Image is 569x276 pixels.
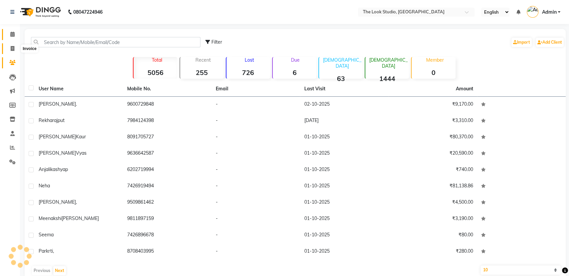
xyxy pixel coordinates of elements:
button: Next [53,266,66,275]
td: 01-10-2025 [300,162,389,178]
img: logo [17,3,63,21]
td: - [212,146,300,162]
td: ₹80.00 [389,227,477,244]
td: ₹9,170.00 [389,97,477,113]
td: 01-10-2025 [300,244,389,260]
td: [DATE] [300,113,389,129]
span: [PERSON_NAME] [39,101,76,107]
span: Vyas [76,150,87,156]
span: [PERSON_NAME] [62,215,99,221]
span: [PERSON_NAME] [39,134,76,140]
strong: 1444 [365,74,409,83]
strong: 0 [412,68,455,77]
td: 02-10-2025 [300,97,389,113]
td: ₹20,590.00 [389,146,477,162]
th: Mobile No. [123,81,212,97]
td: 6202719994 [123,162,212,178]
p: [DEMOGRAPHIC_DATA] [368,57,409,69]
td: - [212,162,300,178]
strong: 6 [273,68,316,77]
td: 01-10-2025 [300,195,389,211]
th: User Name [35,81,123,97]
span: [PERSON_NAME] [39,199,76,205]
td: ₹3,310.00 [389,113,477,129]
span: meenakshi [39,215,62,221]
td: 01-10-2025 [300,227,389,244]
span: anjali [39,166,50,172]
td: ₹4,500.00 [389,195,477,211]
td: ₹80,370.00 [389,129,477,146]
td: 01-10-2025 [300,178,389,195]
td: 9811897159 [123,211,212,227]
td: 9636642587 [123,146,212,162]
td: - [212,97,300,113]
span: , [76,199,77,205]
p: Total [136,57,177,63]
th: Amount [452,81,477,96]
td: 7984124398 [123,113,212,129]
td: 7426919494 [123,178,212,195]
td: - [212,211,300,227]
span: , [53,248,54,254]
p: [DEMOGRAPHIC_DATA] [322,57,363,69]
td: 01-10-2025 [300,211,389,227]
strong: 255 [180,68,224,77]
span: rajput [52,117,65,123]
span: . [76,101,77,107]
div: Invoice [21,45,38,53]
span: [PERSON_NAME] [39,150,76,156]
td: - [212,113,300,129]
td: 8091705727 [123,129,212,146]
span: Filter [211,39,222,45]
a: Import [511,38,532,47]
p: Lost [229,57,270,63]
span: parkrti [39,248,53,254]
td: - [212,244,300,260]
td: - [212,129,300,146]
img: Admin [527,6,538,18]
td: ₹280.00 [389,244,477,260]
td: 9600729848 [123,97,212,113]
td: 7426896678 [123,227,212,244]
td: - [212,227,300,244]
strong: 726 [226,68,270,77]
td: - [212,195,300,211]
span: Kaur [76,134,86,140]
input: Search by Name/Mobile/Email/Code [31,37,200,47]
strong: 5056 [134,68,177,77]
td: 01-10-2025 [300,146,389,162]
p: Member [414,57,455,63]
b: 08047224946 [73,3,103,21]
th: Last Visit [300,81,389,97]
th: Email [212,81,300,97]
td: - [212,178,300,195]
td: ₹3,190.00 [389,211,477,227]
p: Recent [183,57,224,63]
span: Admin [542,9,556,16]
td: 01-10-2025 [300,129,389,146]
span: rekha [39,117,52,123]
p: Due [274,57,316,63]
a: Add Client [536,38,564,47]
span: seema [39,232,54,238]
span: Neha [39,183,50,189]
td: 9509861462 [123,195,212,211]
td: 8708403995 [123,244,212,260]
td: ₹740.00 [389,162,477,178]
span: kashyap [50,166,68,172]
strong: 63 [319,74,363,83]
td: ₹81,138.86 [389,178,477,195]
